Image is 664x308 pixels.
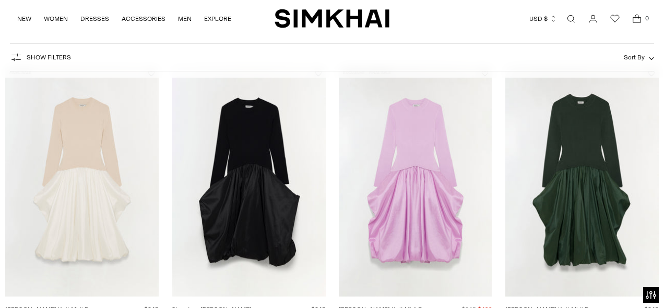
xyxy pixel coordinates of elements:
[27,54,71,61] span: Show Filters
[275,8,389,29] a: SIMKHAI
[80,7,109,30] a: DRESSES
[624,54,645,61] span: Sort By
[642,14,651,23] span: 0
[626,8,647,29] a: Open cart modal
[604,8,625,29] a: Wishlist
[624,52,654,63] button: Sort By
[583,8,603,29] a: Go to the account page
[10,49,71,66] button: Show Filters
[178,7,192,30] a: MEN
[8,268,105,300] iframe: Sign Up via Text for Offers
[561,8,582,29] a: Open search modal
[17,7,31,30] a: NEW
[529,7,557,30] button: USD $
[204,7,231,30] a: EXPLORE
[44,7,68,30] a: WOMEN
[122,7,165,30] a: ACCESSORIES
